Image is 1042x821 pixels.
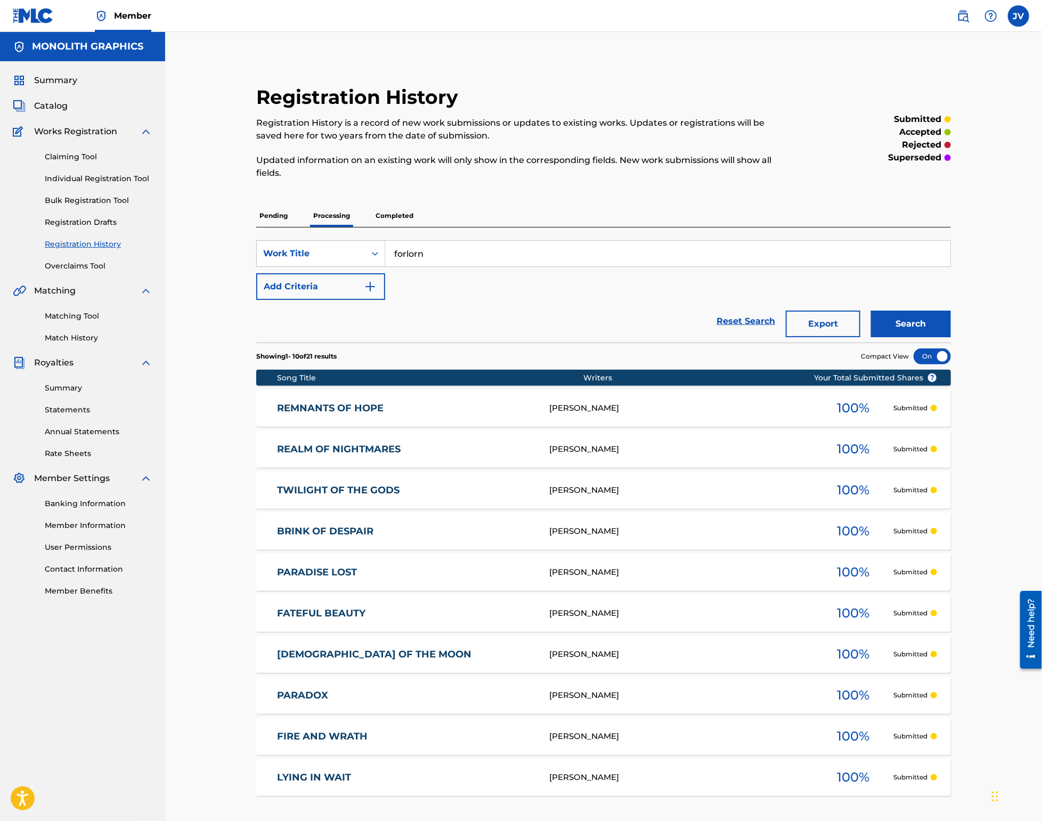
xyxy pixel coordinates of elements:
span: Summary [34,74,77,87]
a: TWILIGHT OF THE GODS [277,484,535,497]
a: Registration History [45,239,152,250]
a: [DEMOGRAPHIC_DATA] OF THE MOON [277,648,535,661]
a: Annual Statements [45,426,152,437]
a: Reset Search [711,310,780,333]
span: 100 % [837,440,869,459]
a: Matching Tool [45,311,152,322]
span: Catalog [34,100,68,112]
img: Summary [13,74,26,87]
div: [PERSON_NAME] [549,771,813,784]
img: expand [140,125,152,138]
p: Submitted [893,731,927,741]
a: Individual Registration Tool [45,173,152,184]
a: REALM OF NIGHTMARES [277,443,535,456]
div: Help [980,5,1002,27]
img: MLC Logo [13,8,54,23]
p: Showing 1 - 10 of 21 results [256,352,337,361]
p: Submitted [893,773,927,782]
button: Export [786,311,860,337]
button: Search [871,311,951,337]
img: help [984,10,997,22]
a: BRINK OF DESPAIR [277,525,535,538]
a: Overclaims Tool [45,261,152,272]
span: 100 % [837,481,869,500]
img: Accounts [13,40,26,53]
a: Member Information [45,520,152,531]
a: Public Search [953,5,974,27]
p: superseded [888,151,941,164]
span: Member Settings [34,472,110,485]
a: Summary [45,383,152,394]
img: 9d2ae6d4665cec9f34b9.svg [364,280,377,293]
a: PARADOX [277,689,535,702]
div: [PERSON_NAME] [549,566,813,579]
span: Royalties [34,356,74,369]
span: 100 % [837,399,869,418]
img: Catalog [13,100,26,112]
span: Matching [34,284,76,297]
img: Member Settings [13,472,26,485]
p: Submitted [893,526,927,536]
span: Works Registration [34,125,117,138]
p: Submitted [893,608,927,618]
p: Updated information on an existing work will only show in the corresponding fields. New work subm... [256,154,791,180]
a: LYING IN WAIT [277,771,535,784]
div: Work Title [263,247,359,260]
span: 100 % [837,686,869,705]
span: ? [928,373,937,382]
span: Member [114,10,151,22]
form: Search Form [256,240,951,343]
h2: Registration History [256,85,463,109]
iframe: Chat Widget [989,770,1042,821]
button: Add Criteria [256,273,385,300]
div: Song Title [277,372,583,384]
a: FATEFUL BEAUTY [277,607,535,620]
img: expand [140,356,152,369]
span: 100 % [837,522,869,541]
p: Submitted [893,485,927,495]
p: Submitted [893,690,927,700]
div: [PERSON_NAME] [549,607,813,620]
a: Member Benefits [45,586,152,597]
iframe: Resource Center [1012,586,1042,674]
span: 100 % [837,768,869,787]
img: Works Registration [13,125,27,138]
img: Royalties [13,356,26,369]
div: [PERSON_NAME] [549,525,813,538]
a: SummarySummary [13,74,77,87]
h5: MONOLITH GRAPHICS [32,40,143,53]
p: Pending [256,205,291,227]
div: [PERSON_NAME] [549,443,813,456]
span: 100 % [837,645,869,664]
div: [PERSON_NAME] [549,648,813,661]
div: Drag [992,781,998,812]
a: CatalogCatalog [13,100,68,112]
a: Claiming Tool [45,151,152,162]
a: Contact Information [45,564,152,575]
img: search [957,10,970,22]
img: expand [140,284,152,297]
a: Banking Information [45,498,152,509]
a: PARADISE LOST [277,566,535,579]
img: expand [140,472,152,485]
a: FIRE AND WRATH [277,730,535,743]
a: User Permissions [45,542,152,553]
p: Registration History is a record of new work submissions or updates to existing works. Updates or... [256,117,791,142]
div: [PERSON_NAME] [549,402,813,414]
a: Registration Drafts [45,217,152,228]
div: User Menu [1008,5,1029,27]
p: Completed [372,205,417,227]
a: Match History [45,332,152,344]
p: Submitted [893,649,927,659]
img: Matching [13,284,26,297]
img: Top Rightsholder [95,10,108,22]
a: Rate Sheets [45,448,152,459]
p: accepted [899,126,941,139]
a: Statements [45,404,152,416]
p: rejected [902,139,941,151]
div: [PERSON_NAME] [549,484,813,497]
p: Submitted [893,403,927,413]
div: [PERSON_NAME] [549,689,813,702]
